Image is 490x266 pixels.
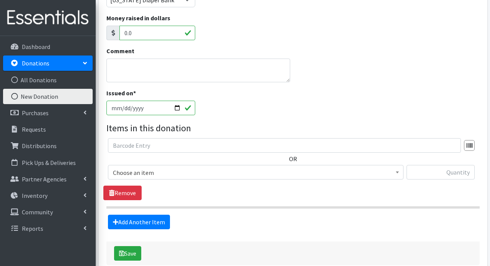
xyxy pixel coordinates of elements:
[407,165,475,180] input: Quantity
[22,225,43,232] p: Reports
[22,175,67,183] p: Partner Agencies
[22,43,50,51] p: Dashboard
[3,138,93,153] a: Distributions
[289,154,297,163] label: OR
[114,246,141,261] button: Save
[3,105,93,121] a: Purchases
[3,72,93,88] a: All Donations
[3,5,93,31] img: HumanEssentials
[106,121,480,135] legend: Items in this donation
[3,122,93,137] a: Requests
[103,186,142,200] a: Remove
[106,88,136,98] label: Issued on
[3,155,93,170] a: Pick Ups & Deliveries
[3,55,93,71] a: Donations
[3,188,93,203] a: Inventory
[106,46,134,55] label: Comment
[3,89,93,104] a: New Donation
[22,126,46,133] p: Requests
[3,221,93,236] a: Reports
[108,138,461,153] input: Barcode Entry
[3,204,93,220] a: Community
[108,215,170,229] a: Add Another Item
[3,39,93,54] a: Dashboard
[22,208,53,216] p: Community
[108,165,403,180] span: Choose an item
[22,59,49,67] p: Donations
[22,109,49,117] p: Purchases
[3,171,93,187] a: Partner Agencies
[106,13,170,23] label: Money raised in dollars
[22,159,76,166] p: Pick Ups & Deliveries
[113,167,399,178] span: Choose an item
[22,192,47,199] p: Inventory
[22,142,57,150] p: Distributions
[133,89,136,97] abbr: required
